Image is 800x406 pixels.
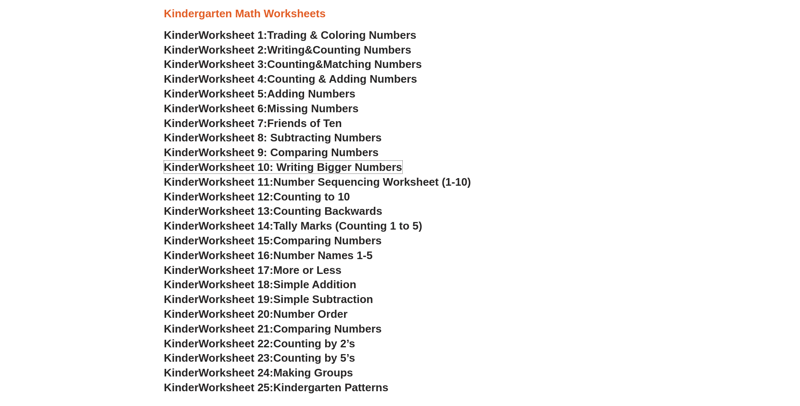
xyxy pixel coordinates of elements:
[164,7,636,21] h3: Kindergarten Math Worksheets
[164,117,342,130] a: KinderWorksheet 7:Friends of Ten
[164,73,418,85] a: KinderWorksheet 4:Counting & Adding Numbers
[273,190,350,203] span: Counting to 10
[199,58,267,70] span: Worksheet 3:
[199,264,273,276] span: Worksheet 17:
[164,58,422,70] a: KinderWorksheet 3:Counting&Matching Numbers
[273,234,382,247] span: Comparing Numbers
[267,87,356,100] span: Adding Numbers
[164,352,199,364] span: Kinder
[164,205,199,217] span: Kinder
[164,29,199,41] span: Kinder
[164,87,356,100] a: KinderWorksheet 5:Adding Numbers
[199,308,273,320] span: Worksheet 20:
[164,43,412,56] a: KinderWorksheet 2:Writing&Counting Numbers
[164,161,402,173] a: KinderWorksheet 10: Writing Bigger Numbers
[164,322,199,335] span: Kinder
[164,176,199,188] span: Kinder
[199,249,273,262] span: Worksheet 16:
[199,366,273,379] span: Worksheet 24:
[164,102,359,115] a: KinderWorksheet 6:Missing Numbers
[273,308,347,320] span: Number Order
[267,73,418,85] span: Counting & Adding Numbers
[273,293,373,306] span: Simple Subtraction
[199,278,273,291] span: Worksheet 18:
[273,219,422,232] span: Tally Marks (Counting 1 to 5)
[199,131,382,144] span: Worksheet 8: Subtracting Numbers
[199,293,273,306] span: Worksheet 19:
[273,322,382,335] span: Comparing Numbers
[164,146,199,159] span: Kinder
[199,190,273,203] span: Worksheet 12:
[273,352,355,364] span: Counting by 5’s
[199,381,273,394] span: Worksheet 25:
[164,278,199,291] span: Kinder
[273,337,355,350] span: Counting by 2’s
[164,161,199,173] span: Kinder
[164,381,199,394] span: Kinder
[267,102,359,115] span: Missing Numbers
[199,146,379,159] span: Worksheet 9: Comparing Numbers
[312,43,411,56] span: Counting Numbers
[273,176,471,188] span: Number Sequencing Worksheet (1-10)
[164,131,199,144] span: Kinder
[164,29,417,41] a: KinderWorksheet 1:Trading & Coloring Numbers
[164,308,199,320] span: Kinder
[164,131,382,144] a: KinderWorksheet 8: Subtracting Numbers
[199,102,267,115] span: Worksheet 6:
[164,87,199,100] span: Kinder
[323,58,422,70] span: Matching Numbers
[199,117,267,130] span: Worksheet 7:
[267,117,342,130] span: Friends of Ten
[267,29,417,41] span: Trading & Coloring Numbers
[273,249,372,262] span: Number Names 1-5
[199,234,273,247] span: Worksheet 15:
[164,146,379,159] a: KinderWorksheet 9: Comparing Numbers
[199,219,273,232] span: Worksheet 14:
[660,311,800,406] iframe: Chat Widget
[199,73,267,85] span: Worksheet 4:
[199,205,273,217] span: Worksheet 13:
[164,117,199,130] span: Kinder
[164,249,199,262] span: Kinder
[164,190,199,203] span: Kinder
[199,337,273,350] span: Worksheet 22:
[164,219,199,232] span: Kinder
[164,264,199,276] span: Kinder
[267,58,315,70] span: Counting
[199,176,273,188] span: Worksheet 11:
[164,337,199,350] span: Kinder
[199,43,267,56] span: Worksheet 2:
[164,73,199,85] span: Kinder
[199,322,273,335] span: Worksheet 21:
[164,234,199,247] span: Kinder
[273,366,353,379] span: Making Groups
[199,352,273,364] span: Worksheet 23:
[273,205,382,217] span: Counting Backwards
[273,278,356,291] span: Simple Addition
[164,43,199,56] span: Kinder
[164,293,199,306] span: Kinder
[273,381,388,394] span: Kindergarten Patterns
[267,43,305,56] span: Writing
[164,366,199,379] span: Kinder
[199,87,267,100] span: Worksheet 5:
[164,102,199,115] span: Kinder
[199,161,402,173] span: Worksheet 10: Writing Bigger Numbers
[164,58,199,70] span: Kinder
[273,264,342,276] span: More or Less
[199,29,267,41] span: Worksheet 1:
